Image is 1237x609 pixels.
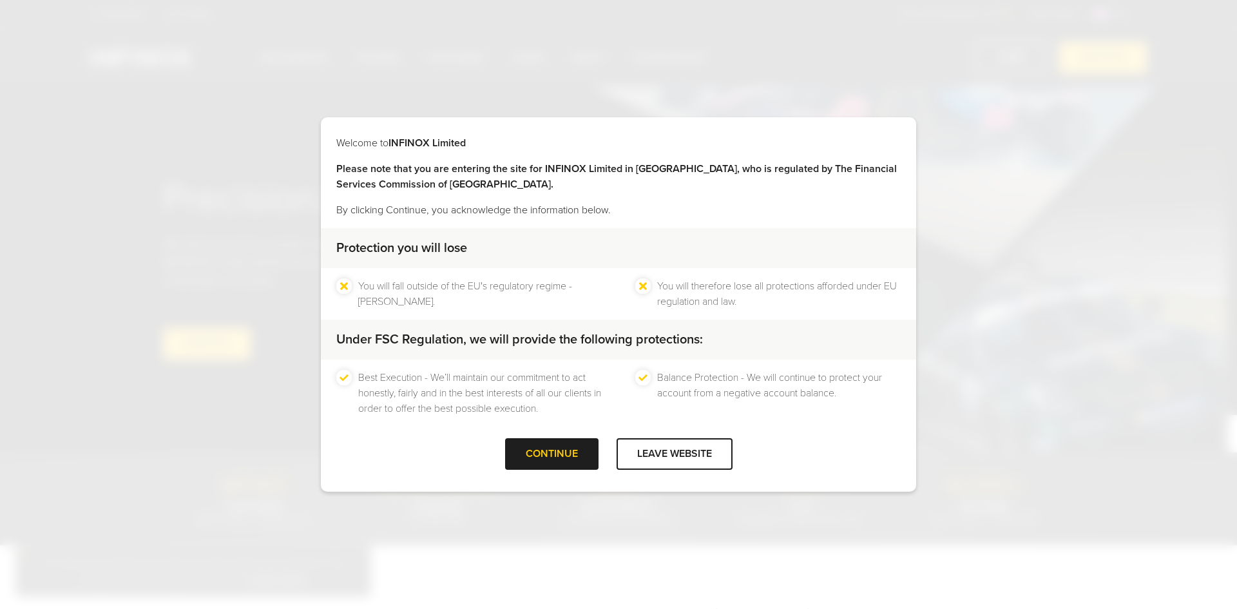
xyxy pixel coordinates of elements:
strong: Under FSC Regulation, we will provide the following protections: [336,332,703,347]
strong: INFINOX Limited [388,137,466,150]
strong: Please note that you are entering the site for INFINOX Limited in [GEOGRAPHIC_DATA], who is regul... [336,162,897,191]
strong: Protection you will lose [336,240,467,256]
li: Best Execution - We’ll maintain our commitment to act honestly, fairly and in the best interests ... [358,370,602,416]
div: LEAVE WEBSITE [617,438,733,470]
li: You will fall outside of the EU's regulatory regime - [PERSON_NAME]. [358,278,602,309]
li: Balance Protection - We will continue to protect your account from a negative account balance. [657,370,901,416]
div: CONTINUE [505,438,599,470]
p: By clicking Continue, you acknowledge the information below. [336,202,901,218]
li: You will therefore lose all protections afforded under EU regulation and law. [657,278,901,309]
p: Welcome to [336,135,901,151]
